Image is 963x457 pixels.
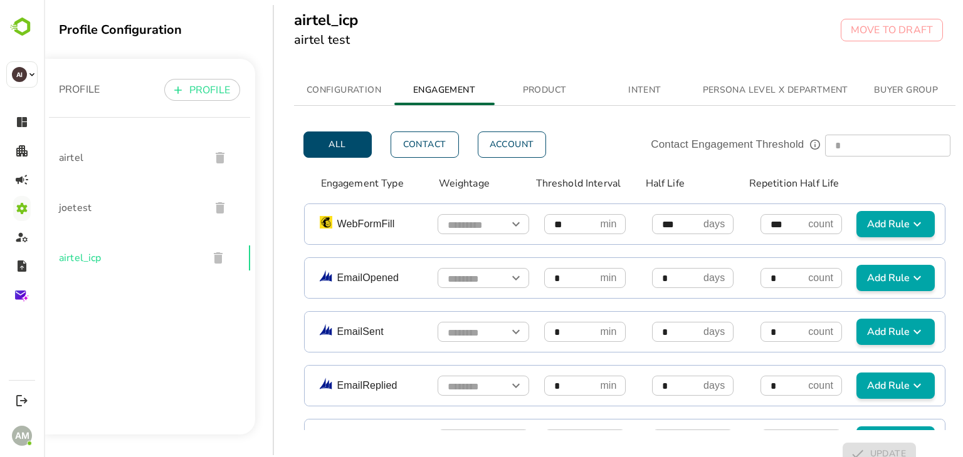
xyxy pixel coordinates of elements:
p: PROFILE [145,83,186,98]
p: days [660,270,681,285]
span: PRODUCT [458,83,544,98]
div: airtel [5,133,206,183]
p: Half Life [602,176,690,191]
span: INTENT [559,83,644,98]
p: MOVE TO DRAFT [807,23,889,38]
div: EmailSentOpenmindayscountAdd Rule [261,312,902,352]
div: joetest [5,183,206,233]
p: PROFILE [15,82,56,97]
p: WebFormFill [293,217,387,232]
p: Threshold Interval [492,176,602,191]
span: CONFIGURATION [258,83,343,98]
button: MOVE TO DRAFT [797,19,899,41]
div: AI [12,67,27,82]
p: days [660,217,681,232]
span: Add Rule [818,217,886,232]
p: min [556,270,572,285]
button: Open [463,377,481,394]
p: Weightage [395,176,483,191]
span: joetest [15,200,156,215]
p: count [764,378,789,393]
span: Add Rule [818,378,886,393]
button: Add Rule [813,265,891,291]
button: Logout [13,392,30,409]
p: EmailOpened [293,270,387,285]
button: Open [463,269,481,287]
div: EmailOpenedOpenmindayscountAdd Rule [261,258,902,298]
p: Contact Engagement Threshold [607,136,760,153]
button: Add Rule [813,211,891,237]
span: Add Rule [818,270,886,285]
p: min [556,217,572,232]
span: airtel [15,150,156,165]
div: WebFormFillOpenmindayscountAdd Rule [261,204,902,244]
p: min [556,324,572,339]
p: Engagement Type [277,176,395,191]
button: Account [434,131,502,158]
img: dynamics.png [276,324,288,336]
p: days [660,378,681,393]
span: Add Rule [818,324,886,339]
p: Repetition Half Life [705,176,823,191]
p: count [764,217,789,232]
div: simple tabs [250,75,912,105]
div: airtel_icp [5,233,206,283]
span: airtel_icp [15,250,154,265]
div: EmailRepliedOpenmindayscountAdd Rule [261,366,902,406]
p: count [764,324,789,339]
span: BUYER GROUP [819,83,905,98]
button: Add Rule [813,319,891,345]
svg: Threshold cutoff for buying committee strength [766,140,776,150]
button: All [260,131,328,158]
p: EmailSent [293,324,387,339]
button: Open [463,323,481,341]
button: Add Rule [813,372,891,399]
img: BambooboxLogoMark.f1c84d78b4c51b1a7b5f700c9845e183.svg [6,15,38,39]
button: Contact [347,131,415,158]
p: days [660,324,681,339]
p: EmailReplied [293,378,387,393]
h6: airtel test [250,30,314,50]
img: dynamics.png [276,377,288,390]
p: count [764,270,789,285]
div: Profile Configuration [15,21,211,38]
button: Add Rule [813,426,891,453]
span: PERSONA LEVEL X DEPARTMENT [659,83,804,98]
div: AM [12,426,32,446]
img: dynamics.png [276,270,288,282]
p: min [556,378,572,393]
span: ENGAGEMENT [358,83,443,98]
img: mailchimp.png [276,216,288,228]
h5: airtel_icp [250,10,314,30]
button: Open [463,215,481,233]
button: PROFILE [120,79,196,101]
